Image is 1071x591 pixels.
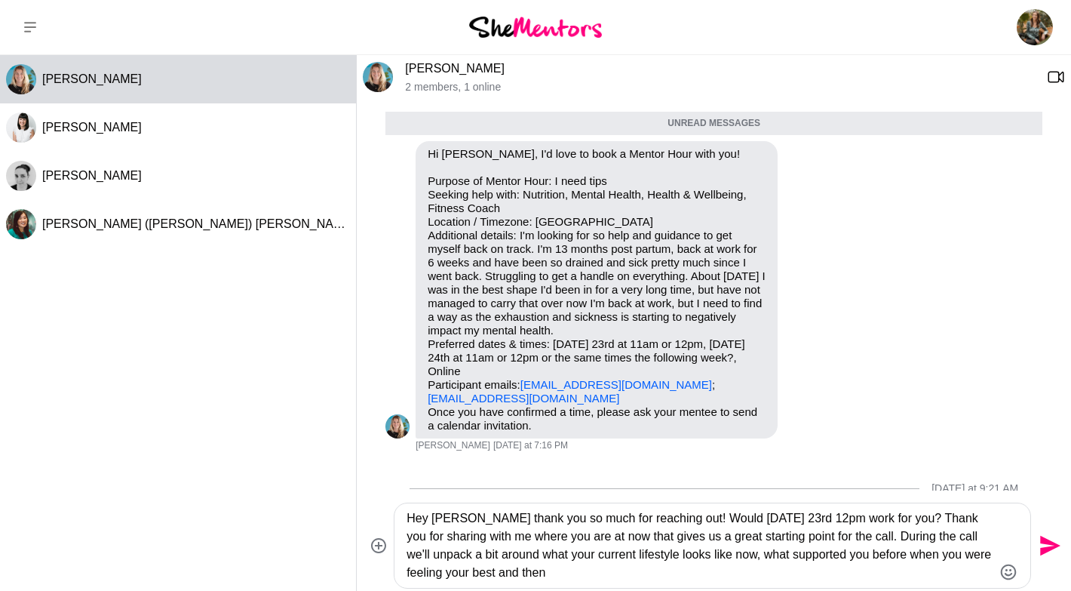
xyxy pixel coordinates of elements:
img: C [363,62,393,92]
img: Elise Stewart [1017,9,1053,45]
div: [DATE] at 9:21 AM [931,482,1018,495]
a: [EMAIL_ADDRESS][DOMAIN_NAME] [428,392,619,405]
img: C [6,64,36,94]
img: A [6,209,36,239]
p: 2 members , 1 online [405,81,1035,94]
a: [PERSON_NAME] [405,62,505,75]
p: Purpose of Mentor Hour: I need tips Seeking help with: Nutrition, Mental Health, Health & Wellbei... [428,174,766,405]
div: Hayley Robertson [6,112,36,143]
img: C [385,414,410,439]
img: She Mentors Logo [469,17,602,37]
span: [PERSON_NAME] [42,121,142,134]
div: Amy (Nhan) Leong [6,209,36,239]
textarea: Type your message [407,509,993,582]
p: Once you have confirmed a time, please ask your mentee to send a calendar invitation. [428,405,766,432]
span: [PERSON_NAME] [42,72,142,85]
span: [PERSON_NAME] [42,169,142,182]
button: Emoji picker [999,563,1017,581]
div: Charlie [385,414,410,439]
div: Charlie [363,62,393,92]
p: Hi [PERSON_NAME], I'd love to book a Mentor Hour with you! [428,147,766,161]
button: Send [1031,529,1065,563]
a: [EMAIL_ADDRESS][DOMAIN_NAME] [520,378,712,391]
div: Charlie [6,64,36,94]
span: [PERSON_NAME] [416,440,490,452]
div: Erin [6,161,36,191]
time: 2025-09-21T09:16:46.713Z [493,440,568,452]
img: E [6,161,36,191]
span: [PERSON_NAME] ([PERSON_NAME]) [PERSON_NAME] [42,217,354,230]
div: Unread messages [385,112,1042,136]
img: H [6,112,36,143]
